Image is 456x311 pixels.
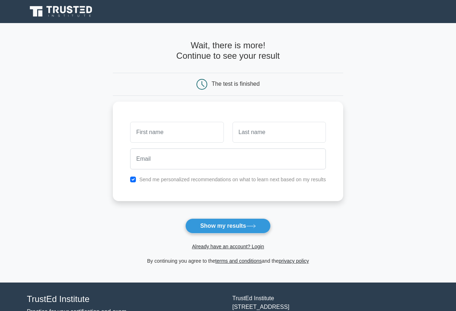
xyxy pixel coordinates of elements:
a: terms and conditions [215,258,262,264]
a: privacy policy [279,258,309,264]
div: The test is finished [212,81,260,87]
div: By continuing you agree to the and the [109,257,347,265]
button: Show my results [185,218,270,234]
a: Already have an account? Login [192,244,264,249]
input: First name [130,122,223,143]
h4: Wait, there is more! Continue to see your result [113,40,343,61]
input: Last name [233,122,326,143]
h4: TrustEd Institute [27,294,224,305]
input: Email [130,148,326,169]
label: Send me personalized recommendations on what to learn next based on my results [139,177,326,182]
